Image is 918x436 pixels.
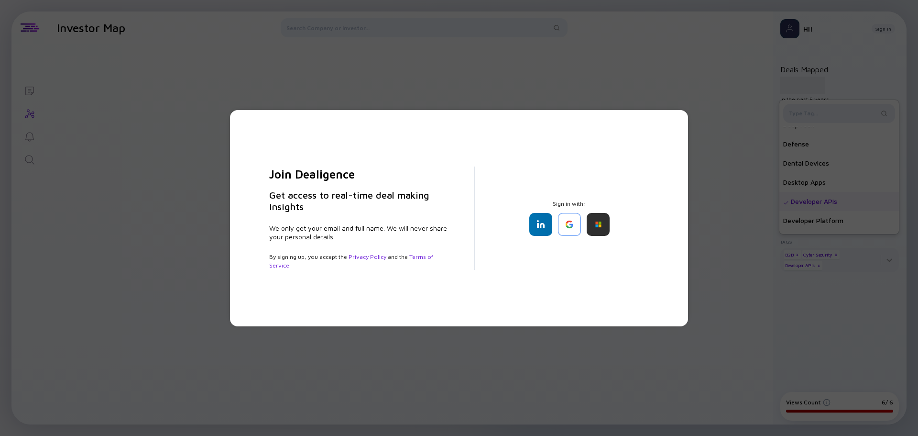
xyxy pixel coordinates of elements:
[269,190,451,212] h3: Get access to real-time deal making insights
[498,200,641,236] div: Sign in with:
[269,167,451,182] h2: Join Dealigence
[269,224,451,241] div: We only get your email and full name. We will never share your personal details.
[349,253,386,260] a: Privacy Policy
[269,253,451,270] div: By signing up, you accept the and the .
[269,253,433,269] a: Terms of Service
